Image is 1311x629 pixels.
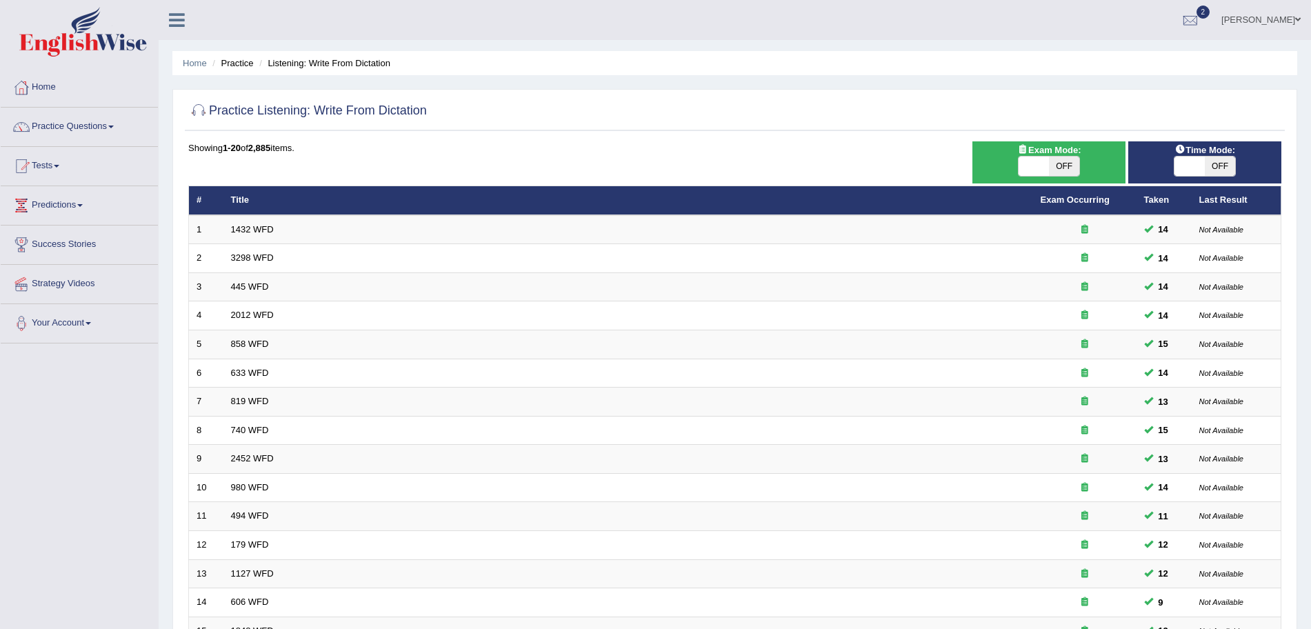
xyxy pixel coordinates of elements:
span: You can still take this question [1153,480,1174,495]
li: Listening: Write From Dictation [256,57,390,70]
span: You can still take this question [1153,423,1174,437]
b: 1-20 [223,143,241,153]
a: Home [183,58,207,68]
div: Exam occurring question [1041,596,1129,609]
td: 12 [189,530,223,559]
span: You can still take this question [1153,452,1174,466]
a: 633 WFD [231,368,269,378]
a: 2012 WFD [231,310,274,320]
div: Exam occurring question [1041,367,1129,380]
td: 7 [189,388,223,417]
small: Not Available [1199,397,1243,406]
div: Exam occurring question [1041,481,1129,495]
td: 4 [189,301,223,330]
th: # [189,186,223,215]
a: 606 WFD [231,597,269,607]
div: Exam occurring question [1041,252,1129,265]
span: You can still take this question [1153,566,1174,581]
a: 740 WFD [231,425,269,435]
small: Not Available [1199,369,1243,377]
div: Exam occurring question [1041,568,1129,581]
small: Not Available [1199,340,1243,348]
span: Time Mode: [1169,143,1241,157]
span: You can still take this question [1153,279,1174,294]
td: 14 [189,588,223,617]
td: 10 [189,473,223,502]
small: Not Available [1199,512,1243,520]
td: 1 [189,215,223,244]
a: Predictions [1,186,158,221]
th: Last Result [1192,186,1281,215]
span: 2 [1197,6,1210,19]
div: Exam occurring question [1041,338,1129,351]
a: 1432 WFD [231,224,274,234]
div: Show exams occurring in exams [972,141,1125,183]
small: Not Available [1199,283,1243,291]
a: Strategy Videos [1,265,158,299]
a: 3298 WFD [231,252,274,263]
small: Not Available [1199,311,1243,319]
span: You can still take this question [1153,337,1174,351]
td: 2 [189,244,223,273]
li: Practice [209,57,253,70]
td: 13 [189,559,223,588]
a: 179 WFD [231,539,269,550]
div: Exam occurring question [1041,223,1129,237]
td: 5 [189,330,223,359]
small: Not Available [1199,226,1243,234]
small: Not Available [1199,598,1243,606]
div: Exam occurring question [1041,424,1129,437]
td: 3 [189,272,223,301]
div: Exam occurring question [1041,539,1129,552]
a: Exam Occurring [1041,194,1110,205]
a: 2452 WFD [231,453,274,463]
span: You can still take this question [1153,537,1174,552]
span: You can still take this question [1153,595,1169,610]
small: Not Available [1199,483,1243,492]
a: 494 WFD [231,510,269,521]
span: You can still take this question [1153,366,1174,380]
td: 11 [189,502,223,531]
span: OFF [1205,157,1235,176]
div: Exam occurring question [1041,510,1129,523]
td: 9 [189,445,223,474]
a: Success Stories [1,226,158,260]
a: 980 WFD [231,482,269,492]
small: Not Available [1199,455,1243,463]
span: You can still take this question [1153,509,1174,523]
span: You can still take this question [1153,251,1174,266]
h2: Practice Listening: Write From Dictation [188,101,427,121]
th: Title [223,186,1033,215]
a: Tests [1,147,158,181]
small: Not Available [1199,426,1243,435]
td: 8 [189,416,223,445]
a: 819 WFD [231,396,269,406]
span: You can still take this question [1153,395,1174,409]
div: Exam occurring question [1041,309,1129,322]
div: Exam occurring question [1041,395,1129,408]
div: Showing of items. [188,141,1281,154]
th: Taken [1137,186,1192,215]
small: Not Available [1199,570,1243,578]
span: OFF [1049,157,1079,176]
span: You can still take this question [1153,222,1174,237]
a: Home [1,68,158,103]
td: 6 [189,359,223,388]
a: 1127 WFD [231,568,274,579]
div: Exam occurring question [1041,281,1129,294]
div: Exam occurring question [1041,452,1129,466]
b: 2,885 [248,143,271,153]
span: You can still take this question [1153,308,1174,323]
small: Not Available [1199,254,1243,262]
a: 858 WFD [231,339,269,349]
a: Practice Questions [1,108,158,142]
a: 445 WFD [231,281,269,292]
a: Your Account [1,304,158,339]
small: Not Available [1199,541,1243,549]
span: Exam Mode: [1012,143,1086,157]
